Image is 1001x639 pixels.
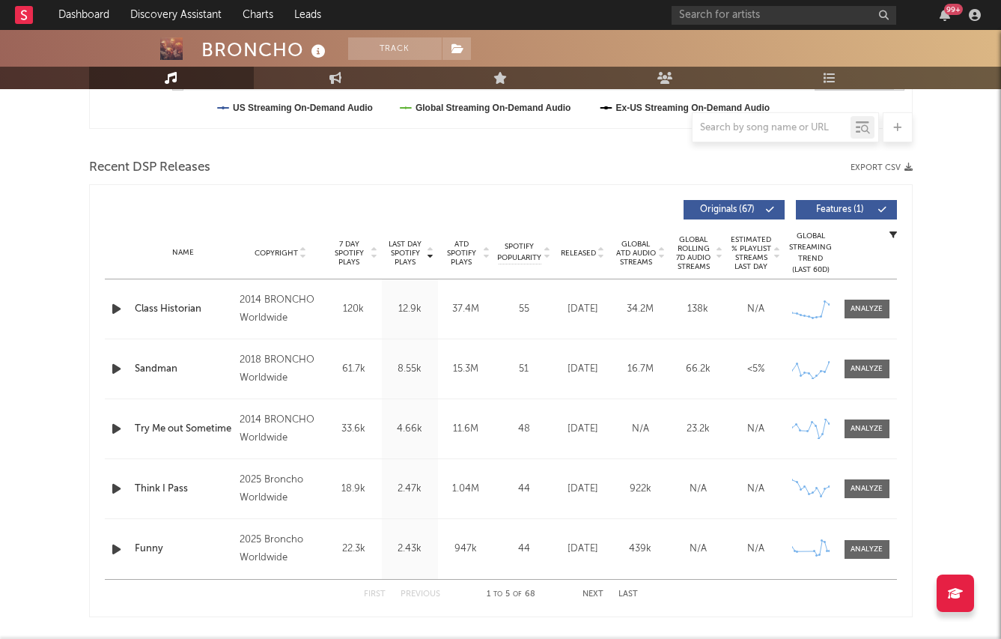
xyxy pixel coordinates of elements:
[693,205,762,214] span: Originals ( 67 )
[240,291,321,327] div: 2014 BRONCHO Worldwide
[851,163,913,172] button: Export CSV
[615,302,666,317] div: 34.2M
[498,362,550,377] div: 51
[442,362,490,377] div: 15.3M
[615,240,657,267] span: Global ATD Audio Streams
[731,482,781,497] div: N/A
[558,482,608,497] div: [DATE]
[135,302,233,317] a: Class Historian
[255,249,298,258] span: Copyright
[470,586,553,604] div: 1 5 68
[498,482,550,497] div: 44
[615,362,666,377] div: 16.7M
[201,37,329,62] div: BRONCHO
[615,103,770,113] text: Ex-US Streaming On-Demand Audio
[498,302,550,317] div: 55
[386,362,434,377] div: 8.55k
[329,240,369,267] span: 7 Day Spotify Plays
[493,591,502,598] span: to
[329,302,378,317] div: 120k
[329,542,378,557] div: 22.3k
[498,422,550,437] div: 48
[673,362,723,377] div: 66.2k
[940,9,950,21] button: 99+
[615,542,666,557] div: 439k
[233,103,373,113] text: US Streaming On-Demand Audio
[558,362,608,377] div: [DATE]
[618,590,638,599] button: Last
[240,351,321,387] div: 2018 BRONCHO Worldwide
[386,422,434,437] div: 4.66k
[582,590,603,599] button: Next
[442,302,490,317] div: 37.4M
[364,590,386,599] button: First
[442,542,490,557] div: 947k
[693,122,851,134] input: Search by song name or URL
[415,103,571,113] text: Global Streaming On-Demand Audio
[731,235,772,271] span: Estimated % Playlist Streams Last Day
[135,422,233,437] a: Try Me out Sometime
[731,302,781,317] div: N/A
[135,247,233,258] div: Name
[386,482,434,497] div: 2.47k
[497,241,541,264] span: Spotify Popularity
[615,422,666,437] div: N/A
[673,422,723,437] div: 23.2k
[386,542,434,557] div: 2.43k
[558,302,608,317] div: [DATE]
[442,422,490,437] div: 11.6M
[89,159,210,177] span: Recent DSP Releases
[788,231,833,276] div: Global Streaming Trend (Last 60D)
[806,205,874,214] span: Features ( 1 )
[348,37,442,60] button: Track
[240,411,321,447] div: 2014 BRONCHO Worldwide
[731,362,781,377] div: <5%
[442,240,481,267] span: ATD Spotify Plays
[672,6,896,25] input: Search for artists
[513,591,522,598] span: of
[329,422,378,437] div: 33.6k
[386,302,434,317] div: 12.9k
[498,542,550,557] div: 44
[329,362,378,377] div: 61.7k
[386,240,425,267] span: Last Day Spotify Plays
[944,4,963,15] div: 99 +
[561,249,596,258] span: Released
[135,542,233,557] a: Funny
[684,200,785,219] button: Originals(67)
[401,590,440,599] button: Previous
[135,482,233,497] a: Think I Pass
[558,422,608,437] div: [DATE]
[615,482,666,497] div: 922k
[673,542,723,557] div: N/A
[442,482,490,497] div: 1.04M
[673,302,723,317] div: 138k
[731,422,781,437] div: N/A
[673,235,714,271] span: Global Rolling 7D Audio Streams
[731,542,781,557] div: N/A
[240,471,321,507] div: 2025 Broncho Worldwide
[673,482,723,497] div: N/A
[240,531,321,567] div: 2025 Broncho Worldwide
[329,482,378,497] div: 18.9k
[135,362,233,377] a: Sandman
[796,200,897,219] button: Features(1)
[558,542,608,557] div: [DATE]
